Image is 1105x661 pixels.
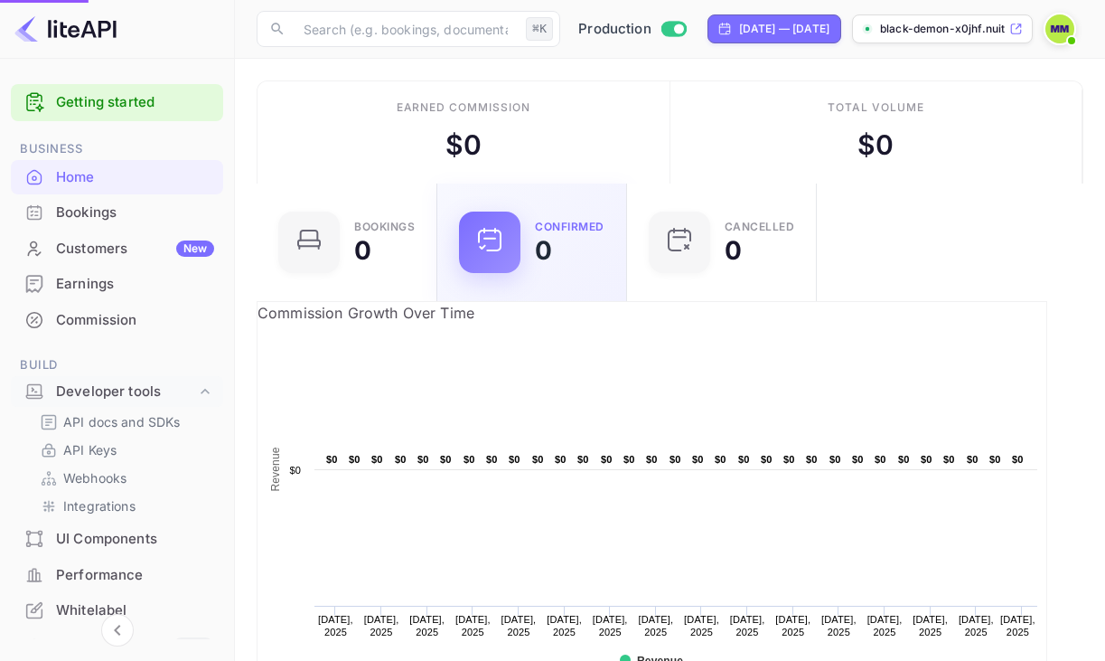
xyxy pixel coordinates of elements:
[11,160,223,195] div: Home
[56,239,214,260] div: Customers
[880,21,1006,37] p: black-demon-x0jhf.nuit...
[101,614,134,647] button: Collapse navigation
[56,382,196,402] div: Developer tools
[898,454,910,465] text: $0
[989,454,1001,465] text: $0
[293,11,519,47] input: Search (e.g. bookings, documentation)
[959,614,994,637] text: [DATE], 2025
[354,238,371,263] div: 0
[11,195,223,231] div: Bookings
[14,14,117,43] img: LiteAPI logo
[11,231,223,267] div: CustomersNew
[725,238,742,263] div: 0
[63,412,181,431] p: API docs and SDKs
[354,222,415,232] div: Bookings
[11,376,223,408] div: Developer tools
[56,274,214,295] div: Earnings
[967,454,979,465] text: $0
[11,303,223,336] a: Commission
[364,614,399,637] text: [DATE], 2025
[646,454,658,465] text: $0
[11,558,223,593] div: Performance
[318,614,353,637] text: [DATE], 2025
[417,454,429,465] text: $0
[56,529,214,550] div: UI Components
[761,454,773,465] text: $0
[867,614,903,637] text: [DATE], 2025
[326,454,338,465] text: $0
[289,465,301,476] text: $0
[829,454,841,465] text: $0
[11,267,223,302] div: Earnings
[11,593,223,628] div: Whitelabel
[11,558,223,591] a: Performance
[1000,614,1035,637] text: [DATE], 2025
[349,454,361,465] text: $0
[739,21,829,37] div: [DATE] — [DATE]
[638,614,673,637] text: [DATE], 2025
[943,454,955,465] text: $0
[40,412,209,431] a: API docs and SDKs
[501,614,537,637] text: [DATE], 2025
[56,310,214,331] div: Commission
[56,92,214,113] a: Getting started
[397,99,530,116] div: Earned commission
[33,465,216,491] div: Webhooks
[40,440,209,459] a: API Keys
[577,454,589,465] text: $0
[11,139,223,159] span: Business
[738,454,750,465] text: $0
[11,593,223,627] a: Whitelabel
[486,454,498,465] text: $0
[571,19,693,40] div: Switch to Sandbox mode
[623,454,635,465] text: $0
[11,303,223,338] div: Commission
[1012,454,1024,465] text: $0
[269,447,282,491] text: Revenue
[555,454,567,465] text: $0
[371,454,383,465] text: $0
[715,454,726,465] text: $0
[11,195,223,229] a: Bookings
[445,125,482,165] div: $ 0
[33,409,216,435] div: API docs and SDKs
[33,437,216,463] div: API Keys
[455,614,491,637] text: [DATE], 2025
[409,614,445,637] text: [DATE], 2025
[464,454,475,465] text: $0
[40,496,209,515] a: Integrations
[578,19,651,40] span: Production
[593,614,628,637] text: [DATE], 2025
[725,222,795,232] div: CANCELLED
[258,304,474,322] span: Commission Growth Over Time
[33,493,216,519] div: Integrations
[56,600,214,621] div: Whitelabel
[11,522,223,557] div: UI Components
[775,614,810,637] text: [DATE], 2025
[921,454,932,465] text: $0
[56,565,214,586] div: Performance
[601,454,613,465] text: $0
[547,614,582,637] text: [DATE], 2025
[692,454,704,465] text: $0
[11,160,223,194] a: Home
[532,454,544,465] text: $0
[730,614,765,637] text: [DATE], 2025
[1045,14,1074,43] img: munir mohammed
[11,84,223,121] div: Getting started
[56,203,214,223] div: Bookings
[176,241,214,257] div: New
[509,454,520,465] text: $0
[783,454,795,465] text: $0
[63,496,136,515] p: Integrations
[63,440,117,459] p: API Keys
[11,231,223,265] a: CustomersNew
[40,468,209,487] a: Webhooks
[440,454,452,465] text: $0
[670,454,681,465] text: $0
[913,614,948,637] text: [DATE], 2025
[535,222,604,232] div: Confirmed
[806,454,818,465] text: $0
[526,17,553,41] div: ⌘K
[535,238,552,263] div: 0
